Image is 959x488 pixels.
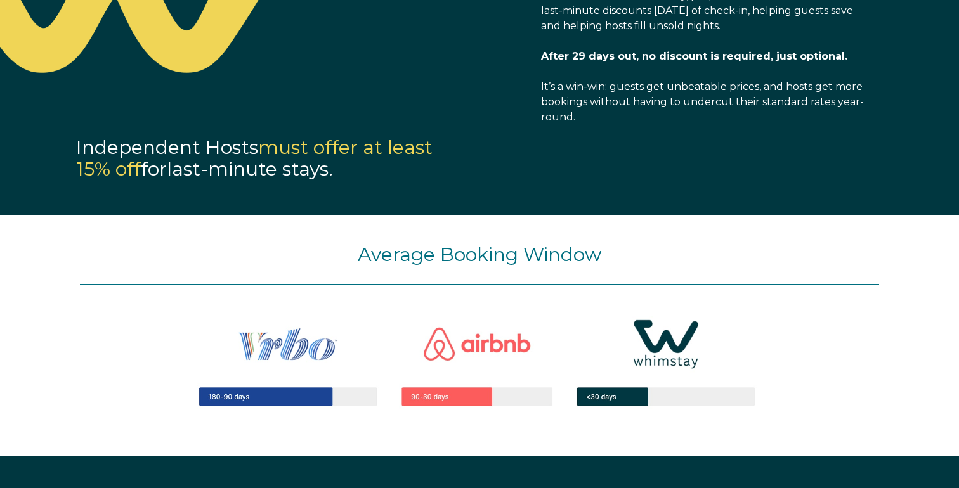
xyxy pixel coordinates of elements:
span: Average Booking Window [358,243,601,266]
img: Captura de pantalla 2025-05-06 a la(s) 5.25.03 p.m. [156,285,803,439]
span: last-minute stays. [167,157,333,181]
span: After 29 days out, no discount is required, just optional. [541,50,847,62]
span: must offer at least 15% off [76,136,433,181]
span: Independent Hosts for [76,136,433,181]
span: It’s a win-win: guests get unbeatable prices, and hosts get more bookings without having to under... [541,80,864,123]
